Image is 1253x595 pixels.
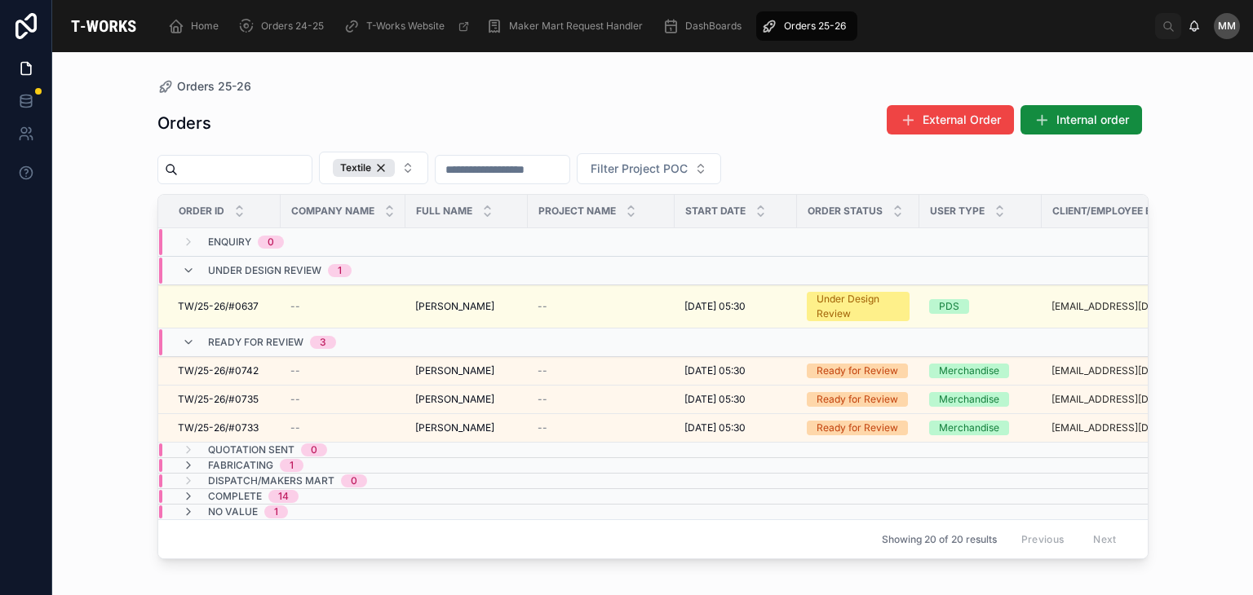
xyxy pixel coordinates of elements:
[807,364,910,378] a: Ready for Review
[481,11,654,41] a: Maker Mart Request Handler
[178,364,259,377] span: TW/25-26/#0742
[684,393,746,406] span: [DATE] 05:30
[415,421,494,434] span: [PERSON_NAME]
[538,300,547,313] span: --
[756,11,857,41] a: Orders 25-26
[684,364,746,377] span: [DATE] 05:30
[268,236,274,249] div: 0
[208,490,262,503] span: Complete
[208,459,273,472] span: Fabricating
[817,292,900,321] div: Under Design Review
[261,20,324,33] span: Orders 24-25
[538,421,547,434] span: --
[415,393,494,406] span: [PERSON_NAME]
[178,421,271,434] a: TW/25-26/#0733
[923,112,1001,128] span: External Order
[208,336,303,349] span: Ready for Review
[415,364,494,377] span: [PERSON_NAME]
[155,8,1155,44] div: scrollable content
[208,264,321,277] span: Under Design Review
[1052,364,1197,377] a: [EMAIL_ADDRESS][DOMAIN_NAME]
[157,78,251,95] a: Orders 25-26
[538,393,547,406] span: --
[233,11,335,41] a: Orders 24-25
[939,299,959,314] div: PDS
[178,393,259,406] span: TW/25-26/#0735
[1056,112,1129,128] span: Internal order
[929,299,1032,314] a: PDS
[808,205,883,218] span: Order Status
[415,421,518,434] a: [PERSON_NAME]
[577,153,721,184] button: Select Button
[274,505,278,518] div: 1
[290,421,300,434] span: --
[278,490,289,503] div: 14
[178,421,259,434] span: TW/25-26/#0733
[929,392,1032,407] a: Merchandise
[191,20,219,33] span: Home
[208,443,294,456] span: Quotation Sent
[416,205,472,218] span: Full Name
[1218,20,1236,33] span: MM
[311,443,317,456] div: 0
[333,159,395,177] div: Textile
[930,205,985,218] span: User Type
[415,364,518,377] a: [PERSON_NAME]
[320,336,326,349] div: 3
[177,78,251,95] span: Orders 25-26
[1052,421,1197,434] a: [EMAIL_ADDRESS][DOMAIN_NAME]
[290,300,300,313] span: --
[684,421,787,434] a: [DATE] 05:30
[684,421,746,434] span: [DATE] 05:30
[290,393,396,406] a: --
[684,393,787,406] a: [DATE] 05:30
[887,105,1014,134] button: External Order
[291,205,374,218] span: Company Name
[1021,105,1142,134] button: Internal order
[784,20,846,33] span: Orders 25-26
[178,393,271,406] a: TW/25-26/#0735
[338,264,342,277] div: 1
[208,474,334,487] span: Dispatch/Makers Mart
[157,112,211,134] h1: Orders
[685,205,746,218] span: Start Date
[939,421,999,435] div: Merchandise
[817,364,898,378] div: Ready for Review
[817,392,898,407] div: Ready for Review
[65,13,142,39] img: App logo
[290,364,396,377] a: --
[538,364,665,377] a: --
[817,421,898,435] div: Ready for Review
[290,364,300,377] span: --
[1052,393,1197,406] a: [EMAIL_ADDRESS][DOMAIN_NAME]
[290,459,294,472] div: 1
[882,533,997,546] span: Showing 20 of 20 results
[178,300,259,313] span: TW/25-26/#0637
[208,236,251,249] span: Enquiry
[684,300,787,313] a: [DATE] 05:30
[538,205,616,218] span: Project Name
[415,300,518,313] a: [PERSON_NAME]
[807,292,910,321] a: Under Design Review
[178,364,271,377] a: TW/25-26/#0742
[939,392,999,407] div: Merchandise
[929,421,1032,435] a: Merchandise
[208,505,258,518] span: No value
[538,300,665,313] a: --
[415,300,494,313] span: [PERSON_NAME]
[509,20,643,33] span: Maker Mart Request Handler
[351,474,357,487] div: 0
[538,393,665,406] a: --
[333,159,395,177] button: Unselect TEXTILE
[807,421,910,435] a: Ready for Review
[290,393,300,406] span: --
[290,300,396,313] a: --
[684,300,746,313] span: [DATE] 05:30
[538,364,547,377] span: --
[415,393,518,406] a: [PERSON_NAME]
[1052,300,1197,313] a: [EMAIL_ADDRESS][DOMAIN_NAME]
[807,392,910,407] a: Ready for Review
